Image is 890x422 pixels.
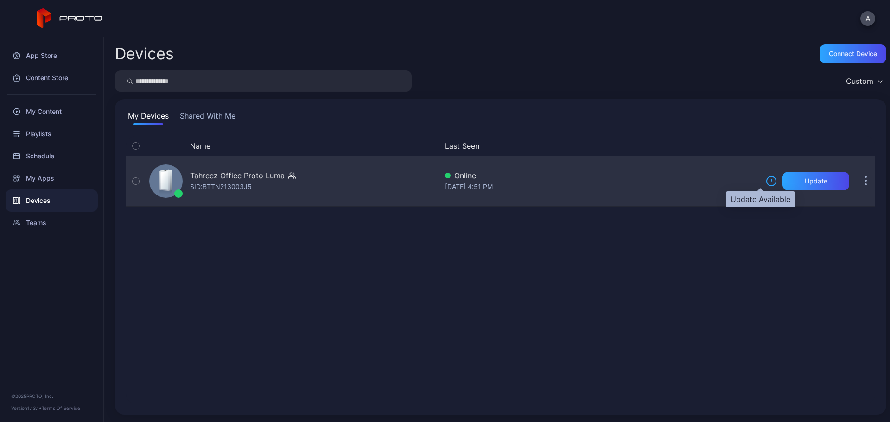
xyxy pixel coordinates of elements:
h2: Devices [115,45,174,62]
div: Update Device [762,140,845,151]
a: Teams [6,212,98,234]
a: Devices [6,189,98,212]
div: Custom [846,76,873,86]
div: [DATE] 4:51 PM [445,181,758,192]
div: Options [857,140,875,151]
a: Playlists [6,123,98,145]
a: My Apps [6,167,98,189]
button: Custom [841,70,886,92]
button: Update [782,172,849,190]
button: Name [190,140,210,151]
div: © 2025 PROTO, Inc. [11,392,92,400]
button: A [860,11,875,26]
div: Connect device [829,50,877,57]
button: Shared With Me [178,110,237,125]
div: Online [445,170,758,181]
a: My Content [6,101,98,123]
div: SID: BTTN213003J5 [190,181,252,192]
a: Terms Of Service [42,405,80,411]
button: Last Seen [445,140,755,151]
div: Tahreez Office Proto Luma [190,170,285,181]
span: Version 1.13.1 • [11,405,42,411]
button: Connect device [820,44,886,63]
a: Content Store [6,67,98,89]
div: Update [805,177,827,185]
a: Schedule [6,145,98,167]
a: App Store [6,44,98,67]
button: My Devices [126,110,171,125]
div: Update Available [726,191,795,207]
